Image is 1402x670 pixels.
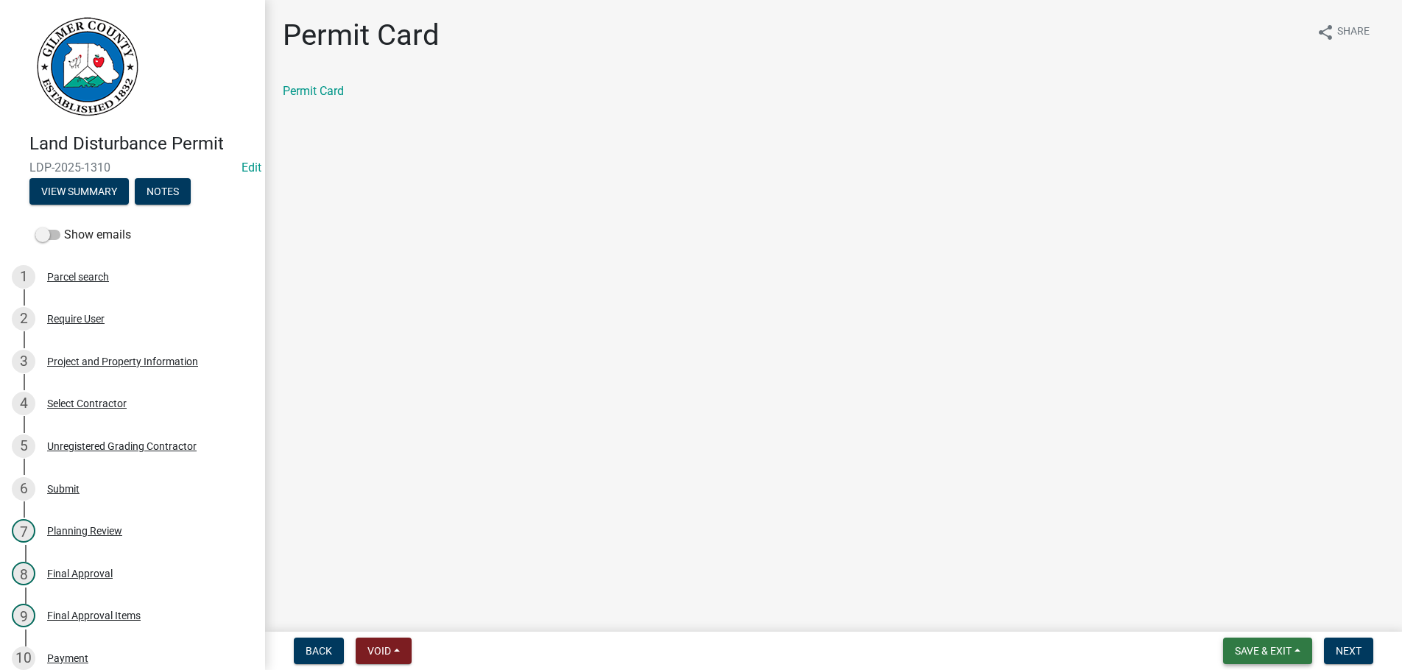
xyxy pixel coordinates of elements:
button: View Summary [29,178,129,205]
div: 5 [12,434,35,458]
wm-modal-confirm: Edit Application Number [242,161,261,174]
div: 1 [12,265,35,289]
div: 2 [12,307,35,331]
div: Planning Review [47,526,122,536]
h1: Permit Card [283,18,440,53]
div: 9 [12,604,35,627]
div: Final Approval [47,568,113,579]
div: 8 [12,562,35,585]
button: Void [356,638,412,664]
div: Select Contractor [47,398,127,409]
a: Permit Card [283,84,344,98]
label: Show emails [35,226,131,244]
div: Require User [47,314,105,324]
div: Final Approval Items [47,610,141,621]
button: Save & Exit [1223,638,1312,664]
div: Submit [47,484,80,494]
wm-modal-confirm: Notes [135,186,191,198]
span: Void [367,645,391,657]
div: 6 [12,477,35,501]
span: Back [306,645,332,657]
div: Project and Property Information [47,356,198,367]
div: 10 [12,646,35,670]
span: Save & Exit [1235,645,1292,657]
span: Next [1336,645,1362,657]
button: shareShare [1305,18,1381,46]
div: Payment [47,653,88,663]
button: Back [294,638,344,664]
button: Notes [135,178,191,205]
div: Parcel search [47,272,109,282]
div: Unregistered Grading Contractor [47,441,197,451]
span: LDP-2025-1310 [29,161,236,174]
div: 3 [12,350,35,373]
div: 4 [12,392,35,415]
div: 7 [12,519,35,543]
i: share [1317,24,1334,41]
wm-modal-confirm: Summary [29,186,129,198]
span: Share [1337,24,1370,41]
img: Gilmer County, Georgia [29,15,140,118]
h4: Land Disturbance Permit [29,133,253,155]
a: Edit [242,161,261,174]
button: Next [1324,638,1373,664]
